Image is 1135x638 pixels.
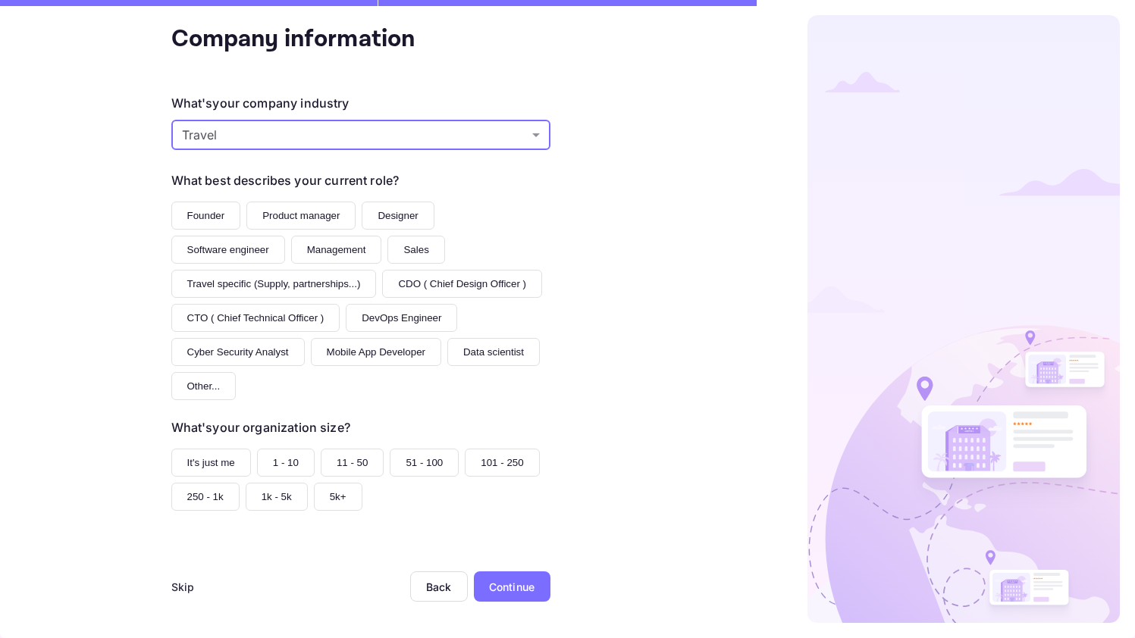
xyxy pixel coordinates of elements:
[171,202,241,230] button: Founder
[314,483,362,511] button: 5k+
[171,304,340,332] button: CTO ( Chief Technical Officer )
[171,483,240,511] button: 250 - 1k
[171,449,251,477] button: It's just me
[321,449,384,477] button: 11 - 50
[311,338,441,366] button: Mobile App Developer
[291,236,382,264] button: Management
[171,120,550,150] div: Without label
[171,94,350,112] div: What's your company industry
[246,483,308,511] button: 1k - 5k
[362,202,434,230] button: Designer
[171,270,377,298] button: Travel specific (Supply, partnerships...)
[171,21,475,58] div: Company information
[346,304,457,332] button: DevOps Engineer
[390,449,459,477] button: 51 - 100
[447,338,540,366] button: Data scientist
[171,236,285,264] button: Software engineer
[807,15,1120,623] img: logo
[171,418,350,436] div: What's your organization size?
[465,449,539,477] button: 101 - 250
[171,579,195,595] div: Skip
[387,236,444,264] button: Sales
[382,270,542,298] button: CDO ( Chief Design Officer )
[426,580,452,593] div: Back
[171,338,305,366] button: Cyber Security Analyst
[257,449,315,477] button: 1 - 10
[171,171,400,189] div: What best describes your current role?
[246,202,356,230] button: Product manager
[171,372,237,400] button: Other...
[489,579,535,595] div: Continue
